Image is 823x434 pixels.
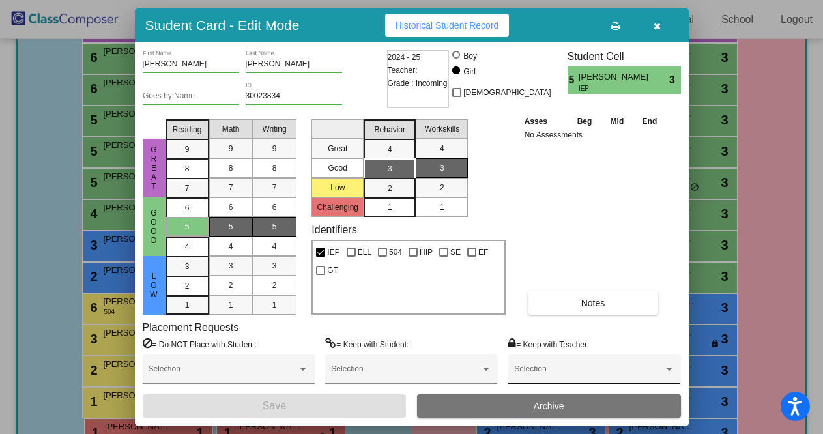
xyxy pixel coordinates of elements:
label: = Keep with Teacher: [508,338,589,351]
span: 1 [272,299,277,311]
span: IEP [327,244,339,260]
span: Great [148,145,160,191]
span: Low [148,272,160,299]
span: 2 [185,280,190,292]
span: Historical Student Record [396,20,499,31]
span: Reading [173,124,202,136]
span: 7 [229,182,233,194]
span: 7 [185,182,190,194]
button: Historical Student Record [385,14,510,37]
span: 1 [388,201,392,213]
span: Math [222,123,240,135]
span: Notes [581,298,605,308]
span: 4 [440,143,444,154]
span: 8 [272,162,277,174]
span: Save [263,400,286,411]
span: 1 [229,299,233,311]
label: Placement Requests [143,321,239,334]
span: 3 [440,162,444,174]
label: = Keep with Student: [325,338,409,351]
span: Grade : Incoming [388,77,448,90]
span: 2 [388,182,392,194]
div: Girl [463,66,476,78]
label: Identifiers [311,224,356,236]
span: 6 [272,201,277,213]
span: Archive [534,401,564,411]
span: 8 [229,162,233,174]
span: 9 [272,143,277,154]
span: 2024 - 25 [388,51,421,64]
span: Writing [262,123,286,135]
label: = Do NOT Place with Student: [143,338,257,351]
span: 3 [388,163,392,175]
span: 3 [185,261,190,272]
span: 4 [229,240,233,252]
div: Boy [463,50,477,62]
span: ELL [358,244,371,260]
span: 2 [229,280,233,291]
span: EF [478,244,488,260]
span: SE [450,244,461,260]
span: 9 [229,143,233,154]
span: Teacher: [388,64,418,77]
span: 7 [272,182,277,194]
th: Mid [601,114,633,128]
th: Asses [521,114,568,128]
span: 8 [185,163,190,175]
span: [PERSON_NAME] [579,70,651,83]
span: 4 [185,241,190,253]
span: Workskills [424,123,459,135]
input: goes by name [143,92,239,101]
span: Behavior [375,124,405,136]
span: 2 [440,182,444,194]
span: IEP [579,83,642,93]
span: 504 [389,244,402,260]
span: 9 [185,143,190,155]
th: End [633,114,667,128]
button: Archive [417,394,681,418]
button: Notes [528,291,659,315]
span: 5 [272,221,277,233]
span: 6 [185,202,190,214]
span: 2 [272,280,277,291]
span: 3 [669,72,680,88]
td: No Assessments [521,128,667,141]
span: 3 [229,260,233,272]
span: [DEMOGRAPHIC_DATA] [463,85,551,100]
h3: Student Cell [568,50,681,63]
span: 1 [185,299,190,311]
span: 5 [229,221,233,233]
span: 3 [272,260,277,272]
span: GT [327,263,338,278]
span: 4 [272,240,277,252]
span: 5 [568,72,579,88]
span: 4 [388,143,392,155]
button: Save [143,394,407,418]
th: Beg [568,114,601,128]
span: 1 [440,201,444,213]
span: 5 [185,221,190,233]
span: HIP [420,244,433,260]
input: Enter ID [246,92,342,101]
h3: Student Card - Edit Mode [145,17,300,33]
span: Good [148,209,160,245]
span: 6 [229,201,233,213]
